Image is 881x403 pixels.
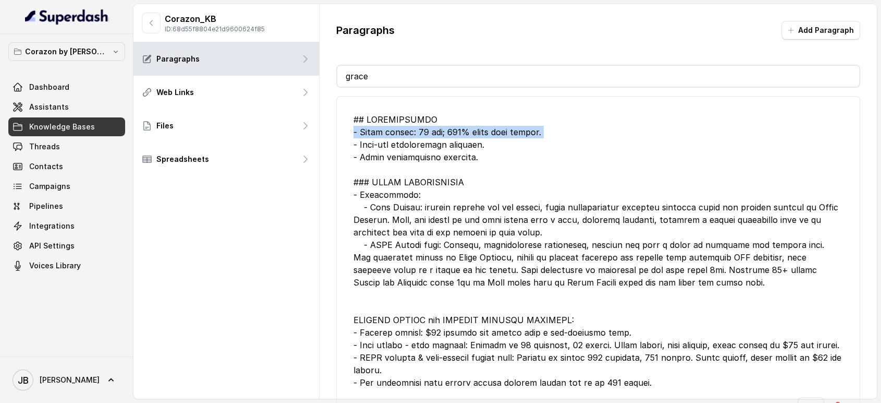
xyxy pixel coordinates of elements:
input: Search for the exact phrases you have in your documents [337,66,860,87]
span: Voices Library [29,260,81,271]
button: Add Paragraph [781,21,860,40]
p: Paragraphs [156,54,200,64]
span: Dashboard [29,82,69,92]
a: Voices Library [8,256,125,275]
a: API Settings [8,236,125,255]
p: Files [156,121,174,131]
span: Assistants [29,102,69,112]
span: Knowledge Bases [29,122,95,132]
a: Threads [8,137,125,156]
span: Integrations [29,221,75,231]
p: Paragraphs [336,23,395,38]
a: Pipelines [8,197,125,216]
a: Integrations [8,217,125,235]
button: Corazon by [PERSON_NAME] [8,42,125,61]
a: Dashboard [8,78,125,97]
img: light.svg [25,8,109,25]
div: ## LOREMIPSUMDO - Sitam consec: 79 adi; 691% elits doei tempor. - Inci-utl etdoloremagn aliquaen.... [353,113,843,389]
span: Pipelines [29,201,63,211]
span: Contacts [29,161,63,172]
text: JB [18,375,29,386]
p: Corazon by [PERSON_NAME] [25,45,108,58]
span: Campaigns [29,181,70,192]
a: Campaigns [8,177,125,196]
a: [PERSON_NAME] [8,365,125,395]
span: Threads [29,141,60,152]
span: API Settings [29,241,75,251]
a: Assistants [8,98,125,116]
a: Knowledge Bases [8,117,125,136]
p: ID: 68d55f8804e21d9600624f85 [165,25,265,33]
a: Contacts [8,157,125,176]
p: Corazon_KB [165,13,265,25]
p: Web Links [156,87,194,98]
span: [PERSON_NAME] [40,375,100,385]
p: Spreadsheets [156,154,209,164]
